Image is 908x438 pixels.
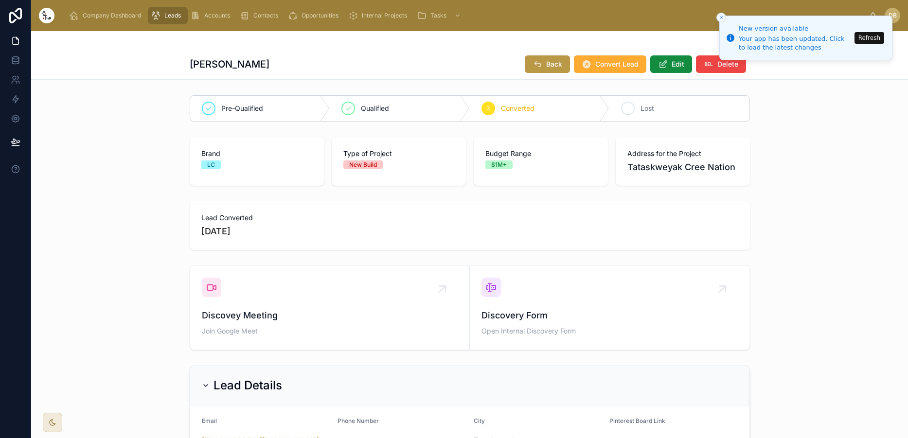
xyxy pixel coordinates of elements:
[202,326,458,336] span: Join Google Meet
[253,12,278,19] span: Contacts
[83,12,141,19] span: Company Dashboard
[338,417,379,424] span: Phone Number
[491,160,507,169] div: $1M+
[148,7,188,24] a: Leads
[739,24,852,34] div: New version available
[207,160,215,169] div: LC
[188,7,237,24] a: Accounts
[201,213,738,223] span: Lead Converted
[285,7,345,24] a: Opportunities
[546,59,562,69] span: Back
[650,55,692,73] button: Edit
[39,8,54,23] img: App logo
[486,105,490,112] span: 3
[190,57,269,71] h1: [PERSON_NAME]
[485,149,596,158] span: Budget Range
[641,104,654,113] span: Lost
[627,149,738,158] span: Address for the Project
[474,417,485,424] span: City
[237,7,285,24] a: Contacts
[302,12,338,19] span: Opportunities
[414,7,466,24] a: Tasks
[501,104,534,113] span: Converted
[190,266,470,350] a: Discovey MeetingJoin Google Meet
[481,326,738,336] span: Open Internal Discovery Form
[201,225,231,238] p: [DATE]
[595,59,639,69] span: Convert Lead
[202,417,217,424] span: Email
[470,266,749,350] a: Discovery FormOpen Internal Discovery Form
[716,13,726,22] button: Close toast
[739,35,852,52] div: Your app has been updated. Click to load the latest changes
[66,7,148,24] a: Company Dashboard
[430,12,446,19] span: Tasks
[214,378,282,393] h2: Lead Details
[672,59,684,69] span: Edit
[201,149,312,158] span: Brand
[345,7,414,24] a: Internal Projects
[574,55,646,73] button: Convert Lead
[525,55,570,73] button: Back
[164,12,181,19] span: Leads
[343,149,454,158] span: Type of Project
[362,12,407,19] span: Internal Projects
[855,32,884,44] button: Refresh
[349,160,377,169] div: New Build
[361,104,389,113] span: Qualified
[889,12,897,19] span: DB
[696,55,746,73] button: Delete
[609,417,665,424] span: Pinterest Board Link
[62,5,869,26] div: scrollable content
[481,309,738,322] span: Discovery Form
[204,12,230,19] span: Accounts
[717,59,738,69] span: Delete
[202,309,458,322] span: Discovey Meeting
[627,160,738,174] span: Tataskweyak Cree Nation
[221,104,263,113] span: Pre-Qualified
